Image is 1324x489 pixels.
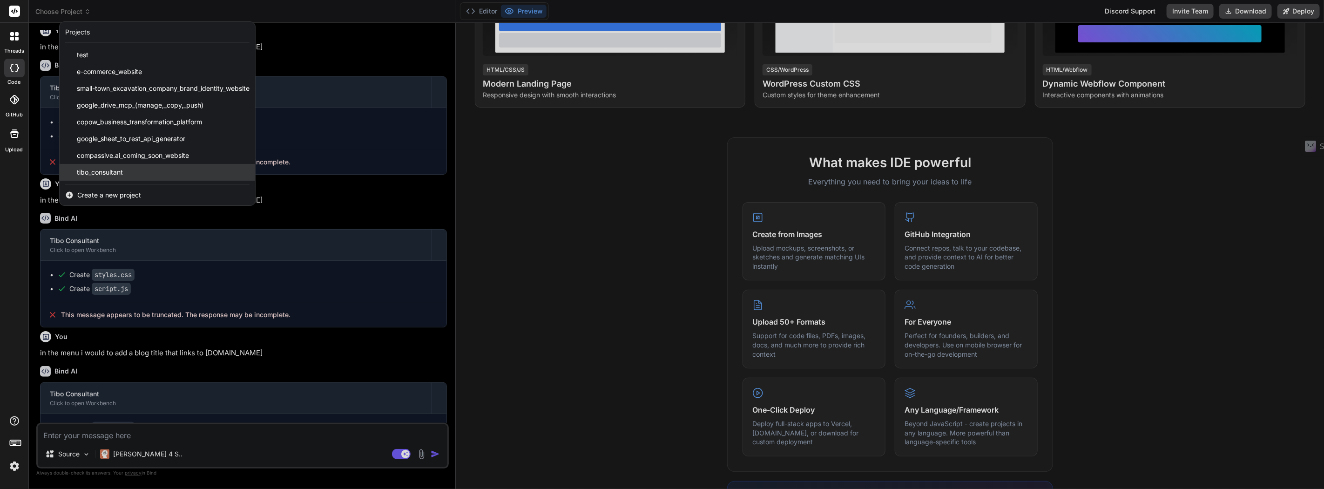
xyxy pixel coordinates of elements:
[77,117,202,127] span: copow_business_transformation_platform
[77,101,203,110] span: google_drive_mcp_(manage,_copy,_push)
[7,458,22,474] img: settings
[77,151,189,160] span: compassive.ai_coming_soon_website
[77,134,185,143] span: google_sheet_to_rest_api_generator
[4,47,24,55] label: threads
[77,50,88,60] span: test
[65,27,90,37] div: Projects
[8,78,21,86] label: code
[77,67,142,76] span: e-commerce_website
[77,190,141,200] span: Create a new project
[6,146,23,154] label: Upload
[77,168,123,177] span: tibo_consultant
[6,111,23,119] label: GitHub
[77,84,250,93] span: small-town_excavation_company_brand_identity_website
